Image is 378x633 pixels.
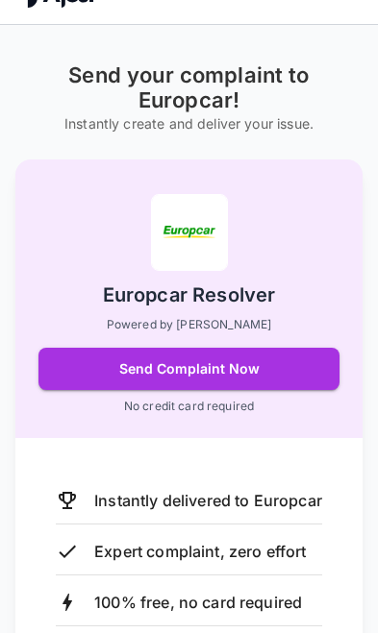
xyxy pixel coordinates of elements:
[94,540,306,563] p: Expert complaint, zero effort
[124,398,254,415] p: No credit card required
[103,282,276,308] h2: Europcar Resolver
[15,63,363,112] h1: Send your complaint to Europcar!
[151,194,228,271] img: Europcar
[107,316,272,332] p: Powered by [PERSON_NAME]
[94,489,322,512] p: Instantly delivered to Europcar
[15,112,363,136] h6: Instantly create and deliver your issue.
[38,348,340,390] button: Send Complaint Now
[94,591,302,614] p: 100% free, no card required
